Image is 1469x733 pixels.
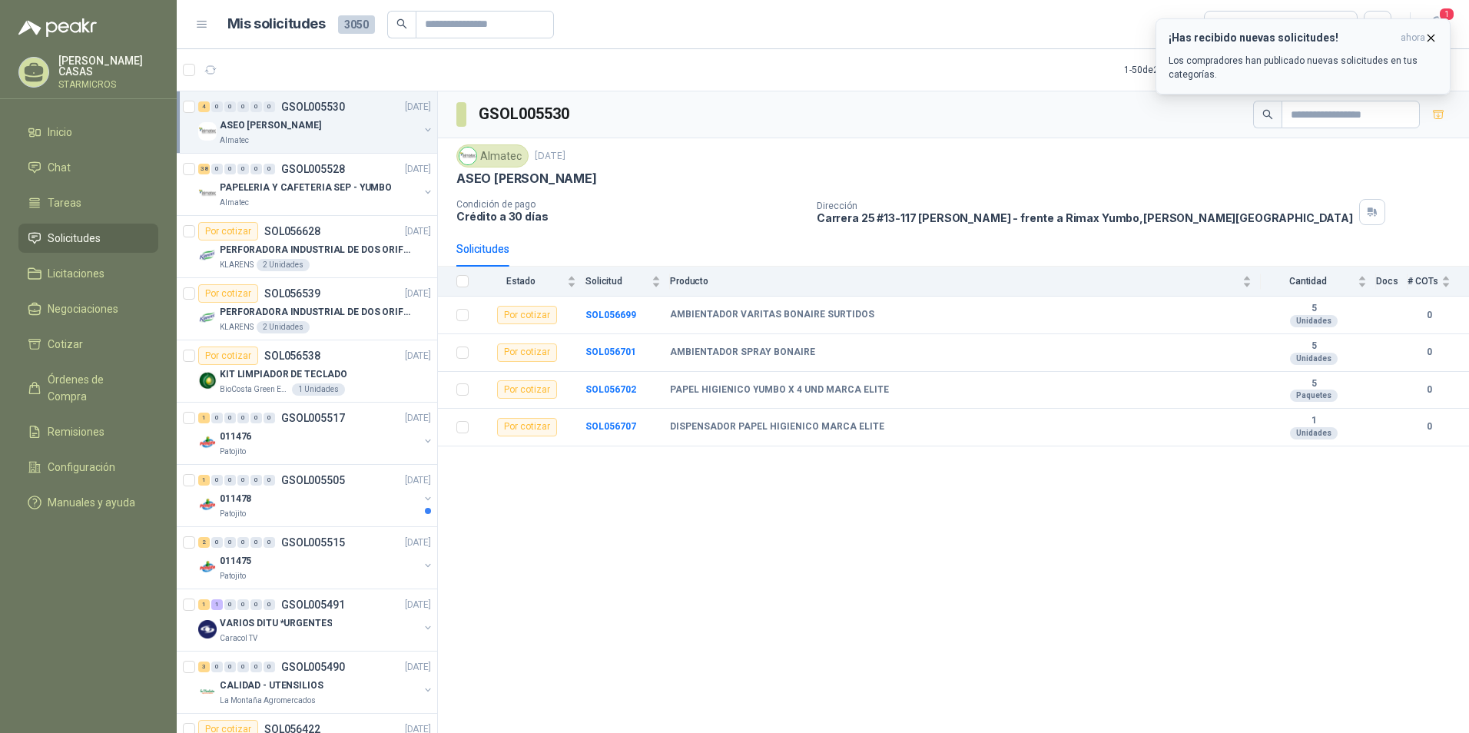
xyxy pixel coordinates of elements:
div: 2 Unidades [257,259,310,271]
div: 0 [264,662,275,672]
p: Almatec [220,197,249,209]
a: 1 1 0 0 0 0 GSOL005491[DATE] Company LogoVARIOS DITU *URGENTESCaracol TV [198,595,434,645]
p: BioCosta Green Energy S.A.S [220,383,289,396]
p: Patojito [220,570,246,582]
div: 0 [264,537,275,548]
p: [DATE] [405,598,431,612]
p: PERFORADORA INDUSTRIAL DE DOS ORIFICIOS [220,305,411,320]
div: Unidades [1290,427,1338,439]
div: 2 Unidades [257,321,310,333]
p: GSOL005530 [281,101,345,112]
div: 0 [237,413,249,423]
b: 1 [1261,415,1367,427]
div: 0 [264,599,275,610]
span: Chat [48,159,71,176]
div: Por cotizar [497,380,557,399]
div: 0 [250,662,262,672]
div: Unidades [1290,353,1338,365]
p: CALIDAD - UTENSILIOS [220,678,323,693]
a: 2 0 0 0 0 0 GSOL005515[DATE] Company Logo011475Patojito [198,533,434,582]
span: Tareas [48,194,81,211]
span: Cantidad [1261,276,1355,287]
div: 1 [198,475,210,486]
a: Licitaciones [18,259,158,288]
a: SOL056702 [585,384,636,395]
p: Condición de pago [456,199,804,210]
div: 0 [264,475,275,486]
p: ASEO [PERSON_NAME] [456,171,597,187]
p: SOL056538 [264,350,320,361]
p: GSOL005517 [281,413,345,423]
th: Solicitud [585,267,670,297]
h3: ¡Has recibido nuevas solicitudes! [1169,32,1394,45]
span: Manuales y ayuda [48,494,135,511]
th: Estado [478,267,585,297]
a: Manuales y ayuda [18,488,158,517]
div: 0 [211,101,223,112]
p: [DATE] [405,100,431,114]
span: Estado [478,276,564,287]
div: Por cotizar [198,222,258,240]
p: Los compradores han publicado nuevas solicitudes en tus categorías. [1169,54,1437,81]
th: # COTs [1408,267,1469,297]
b: 0 [1408,383,1451,397]
b: 0 [1408,308,1451,323]
div: 1 [198,599,210,610]
div: 0 [237,599,249,610]
p: 011475 [220,554,251,569]
div: Unidades [1290,315,1338,327]
p: SOL056628 [264,226,320,237]
div: 0 [250,599,262,610]
p: [DATE] [405,287,431,301]
p: [DATE] [405,473,431,488]
p: [DATE] [405,536,431,550]
span: 3050 [338,15,375,34]
div: 0 [250,164,262,174]
div: 1 [211,599,223,610]
b: SOL056701 [585,347,636,357]
a: Por cotizarSOL056539[DATE] Company LogoPERFORADORA INDUSTRIAL DE DOS ORIFICIOSKLARENS2 Unidades [177,278,437,340]
p: GSOL005528 [281,164,345,174]
p: Almatec [220,134,249,147]
p: 011476 [220,430,251,444]
p: [DATE] [535,149,565,164]
a: Órdenes de Compra [18,365,158,411]
a: Remisiones [18,417,158,446]
b: 5 [1261,378,1367,390]
p: [DATE] [405,224,431,239]
p: KIT LIMPIADOR DE TECLADO [220,367,347,382]
div: 0 [211,164,223,174]
span: 1 [1438,7,1455,22]
div: 1 [198,413,210,423]
a: 1 0 0 0 0 0 GSOL005517[DATE] Company Logo011476Patojito [198,409,434,458]
div: 1 Unidades [292,383,345,396]
span: Solicitudes [48,230,101,247]
p: Patojito [220,508,246,520]
a: Por cotizarSOL056628[DATE] Company LogoPERFORADORA INDUSTRIAL DE DOS ORIFICIOSKLARENS2 Unidades [177,216,437,278]
div: 0 [237,101,249,112]
div: 0 [211,413,223,423]
span: Configuración [48,459,115,476]
p: GSOL005490 [281,662,345,672]
a: 1 0 0 0 0 0 GSOL005505[DATE] Company Logo011478Patojito [198,471,434,520]
b: AMBIENTADOR VARITAS BONAIRE SURTIDOS [670,309,874,321]
a: Chat [18,153,158,182]
div: Por cotizar [198,347,258,365]
p: La Montaña Agromercados [220,695,316,707]
span: Remisiones [48,423,104,440]
th: Cantidad [1261,267,1376,297]
th: Docs [1376,267,1408,297]
a: Cotizar [18,330,158,359]
img: Company Logo [198,496,217,514]
b: AMBIENTADOR SPRAY BONAIRE [670,347,815,359]
b: PAPEL HIGIENICO YUMBO X 4 UND MARCA ELITE [670,384,889,396]
span: # COTs [1408,276,1438,287]
a: Inicio [18,118,158,147]
span: search [396,18,407,29]
h1: Mis solicitudes [227,13,326,35]
img: Company Logo [198,620,217,638]
a: Por cotizarSOL056538[DATE] Company LogoKIT LIMPIADOR DE TECLADOBioCosta Green Energy S.A.S1 Unidades [177,340,437,403]
b: 5 [1261,303,1367,315]
p: Patojito [220,446,246,458]
div: 0 [250,537,262,548]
